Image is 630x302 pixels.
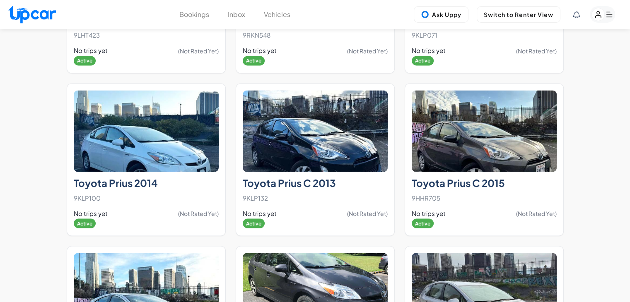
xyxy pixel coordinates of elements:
span: No trips yet [412,209,446,218]
span: (Not Rated Yet) [178,209,219,217]
p: 9RKN548 [243,29,388,41]
span: No trips yet [243,209,277,218]
h2: Toyota Prius C 2015 [412,177,557,189]
img: Uppy [421,10,429,19]
img: Toyota Prius C 2015 [412,90,557,172]
span: (Not Rated Yet) [178,47,219,55]
img: Upcar Logo [8,5,56,23]
p: 9KLP071 [412,29,557,41]
button: Inbox [228,10,245,19]
img: Toyota Prius 2014 [74,90,219,172]
span: Active [74,218,96,228]
span: (Not Rated Yet) [347,209,388,217]
h2: Toyota Prius 2014 [74,177,219,189]
span: Active [243,56,265,65]
p: 9KLP132 [243,192,388,204]
p: 9LHT423 [74,29,219,41]
button: Vehicles [264,10,290,19]
span: (Not Rated Yet) [516,209,557,217]
button: Switch to Renter View [477,6,560,23]
h2: Toyota Prius C 2013 [243,177,388,189]
div: View Notifications [573,11,580,18]
button: Ask Uppy [414,6,468,23]
span: No trips yet [74,209,108,218]
span: Active [412,218,434,228]
span: No trips yet [412,46,446,55]
span: (Not Rated Yet) [516,47,557,55]
span: No trips yet [74,46,108,55]
span: Active [74,56,96,65]
img: Toyota Prius C 2013 [243,90,388,172]
span: Active [243,218,265,228]
span: Active [412,56,434,65]
button: Bookings [179,10,209,19]
p: 9KLP100 [74,192,219,204]
span: (Not Rated Yet) [347,47,388,55]
span: No trips yet [243,46,277,55]
p: 9HHR705 [412,192,557,204]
